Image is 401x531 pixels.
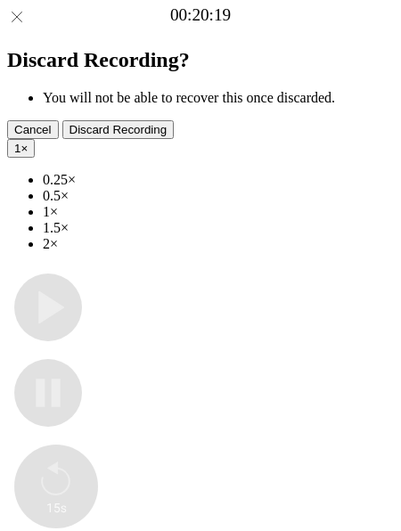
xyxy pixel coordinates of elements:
[7,120,59,139] button: Cancel
[43,220,394,236] li: 1.5×
[7,48,394,72] h2: Discard Recording?
[7,139,35,158] button: 1×
[43,236,394,252] li: 2×
[43,188,394,204] li: 0.5×
[14,142,20,155] span: 1
[43,172,394,188] li: 0.25×
[43,204,394,220] li: 1×
[43,90,394,106] li: You will not be able to recover this once discarded.
[62,120,175,139] button: Discard Recording
[170,5,231,25] a: 00:20:19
